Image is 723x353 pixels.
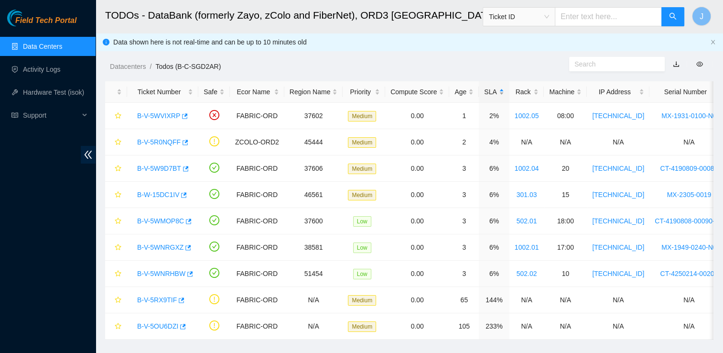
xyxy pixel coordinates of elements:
[110,240,122,255] button: star
[449,182,479,208] td: 3
[479,208,509,234] td: 6%
[115,191,121,199] span: star
[230,234,284,261] td: FABRIC-ORD
[110,134,122,150] button: star
[230,155,284,182] td: FABRIC-ORD
[348,190,376,200] span: Medium
[479,155,509,182] td: 6%
[515,165,539,172] a: 1002.04
[655,217,723,225] a: CT-4190808-00090-N0
[479,313,509,340] td: 233%
[517,191,537,199] a: 301.03
[209,294,219,304] span: exclamation-circle
[209,136,219,146] span: exclamation-circle
[284,155,343,182] td: 37606
[11,112,18,119] span: read
[544,208,587,234] td: 18:00
[385,129,449,155] td: 0.00
[509,287,544,313] td: N/A
[230,313,284,340] td: FABRIC-ORD
[115,297,121,304] span: star
[284,313,343,340] td: N/A
[710,39,716,45] button: close
[385,155,449,182] td: 0.00
[587,313,649,340] td: N/A
[661,112,716,120] a: MX-1931-0100-N0
[509,129,544,155] td: N/A
[110,63,146,70] a: Datacenters
[515,243,539,251] a: 1002.01
[209,215,219,225] span: check-circle
[110,319,122,334] button: star
[479,182,509,208] td: 6%
[544,103,587,129] td: 08:00
[348,295,376,306] span: Medium
[115,323,121,331] span: star
[115,112,121,120] span: star
[110,187,122,202] button: star
[230,103,284,129] td: FABRIC-ORD
[7,17,76,30] a: Akamai TechnologiesField Tech Portal
[115,270,121,278] span: star
[353,269,371,279] span: Low
[544,129,587,155] td: N/A
[284,287,343,313] td: N/A
[489,10,549,24] span: Ticket ID
[479,129,509,155] td: 4%
[449,103,479,129] td: 1
[209,268,219,278] span: check-circle
[555,7,662,26] input: Enter text here...
[385,182,449,208] td: 0.00
[592,270,644,277] a: [TECHNICAL_ID]
[544,234,587,261] td: 17:00
[385,103,449,129] td: 0.00
[348,137,376,148] span: Medium
[449,155,479,182] td: 3
[110,213,122,229] button: star
[449,208,479,234] td: 3
[517,217,537,225] a: 502.01
[479,287,509,313] td: 144%
[115,139,121,146] span: star
[209,242,219,252] span: check-circle
[110,292,122,308] button: star
[696,61,703,67] span: eye
[230,208,284,234] td: FABRIC-ORD
[137,217,184,225] a: B-V-5WMOP8C
[661,7,684,26] button: search
[209,320,219,331] span: exclamation-circle
[661,243,716,251] a: MX-1949-0240-N0
[479,261,509,287] td: 6%
[587,287,649,313] td: N/A
[15,16,76,25] span: Field Tech Portal
[115,244,121,252] span: star
[230,261,284,287] td: FABRIC-ORD
[209,163,219,173] span: check-circle
[137,165,181,172] a: B-V-5W9D7BT
[284,261,343,287] td: 51454
[284,182,343,208] td: 46561
[284,103,343,129] td: 37602
[284,234,343,261] td: 38581
[110,266,122,281] button: star
[449,234,479,261] td: 3
[137,138,181,146] a: B-V-5R0NQFF
[209,189,219,199] span: check-circle
[348,321,376,332] span: Medium
[150,63,151,70] span: /
[284,208,343,234] td: 37600
[479,103,509,129] td: 2%
[544,287,587,313] td: N/A
[592,217,644,225] a: [TECHNICAL_ID]
[544,182,587,208] td: 15
[700,11,703,22] span: J
[449,261,479,287] td: 3
[544,313,587,340] td: N/A
[660,165,718,172] a: CT-4190809-00083
[155,63,221,70] a: Todos (B-C-SGD2AR)
[667,191,711,199] a: MX-2305-0019
[230,287,284,313] td: FABRIC-ORD
[479,234,509,261] td: 6%
[385,287,449,313] td: 0.00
